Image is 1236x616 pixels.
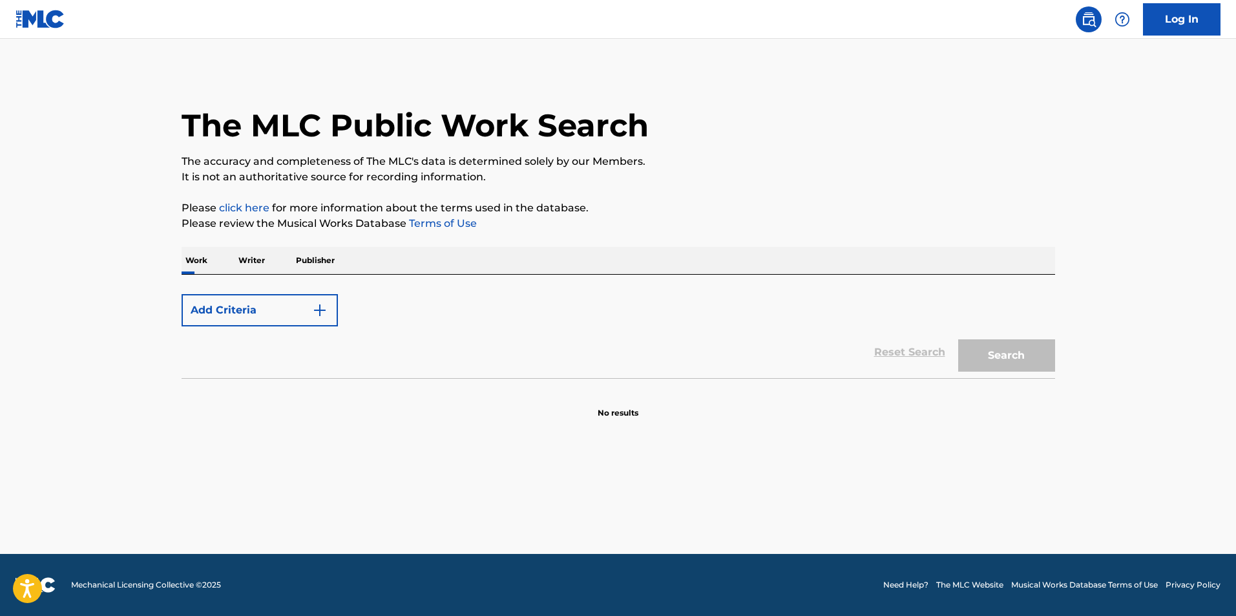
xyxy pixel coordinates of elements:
[1109,6,1135,32] div: Help
[1166,579,1220,591] a: Privacy Policy
[883,579,928,591] a: Need Help?
[16,10,65,28] img: MLC Logo
[1011,579,1158,591] a: Musical Works Database Terms of Use
[182,106,649,145] h1: The MLC Public Work Search
[182,200,1055,216] p: Please for more information about the terms used in the database.
[598,392,638,419] p: No results
[1143,3,1220,36] a: Log In
[936,579,1003,591] a: The MLC Website
[219,202,269,214] a: click here
[16,577,56,593] img: logo
[1081,12,1096,27] img: search
[1076,6,1102,32] a: Public Search
[182,288,1055,378] form: Search Form
[1115,12,1130,27] img: help
[292,247,339,274] p: Publisher
[235,247,269,274] p: Writer
[71,579,221,591] span: Mechanical Licensing Collective © 2025
[182,154,1055,169] p: The accuracy and completeness of The MLC's data is determined solely by our Members.
[182,294,338,326] button: Add Criteria
[312,303,328,318] img: 9d2ae6d4665cec9f34b9.svg
[406,217,477,229] a: Terms of Use
[182,216,1055,231] p: Please review the Musical Works Database
[182,247,211,274] p: Work
[182,169,1055,185] p: It is not an authoritative source for recording information.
